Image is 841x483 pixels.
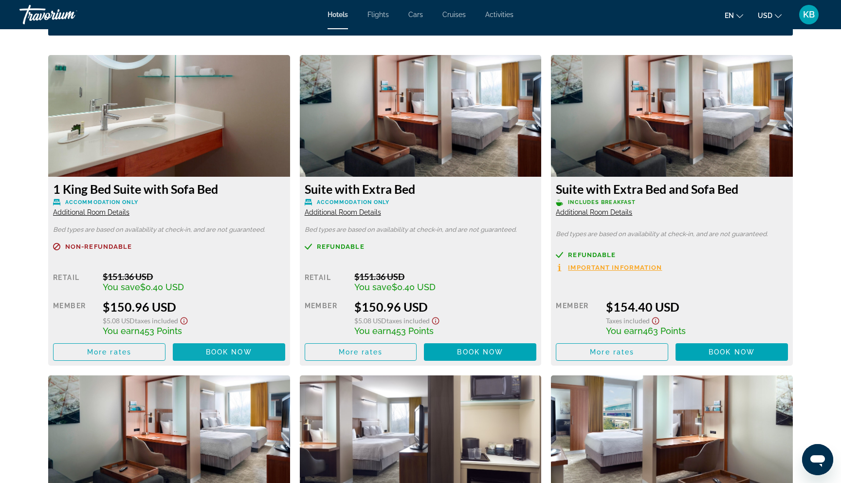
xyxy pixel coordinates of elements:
span: $0.40 USD [140,282,184,292]
div: Member [556,299,598,336]
div: Retail [305,271,347,292]
h3: Suite with Extra Bed and Sofa Bed [556,182,788,196]
span: 463 Points [643,326,686,336]
div: Member [53,299,95,336]
span: You save [103,282,140,292]
span: Taxes included [386,316,430,325]
img: 425a23f6-a02d-485e-9031-e6fb450b99f2.jpeg [48,55,290,177]
img: 4b82b84a-8882-43dd-8bc5-4cc8455d8d64.jpeg [551,55,793,177]
span: More rates [339,348,383,356]
button: Book now [676,343,788,361]
span: 453 Points [140,326,182,336]
span: More rates [87,348,131,356]
span: Non-refundable [65,243,132,250]
span: en [725,12,734,19]
span: $5.08 USD [103,316,135,325]
button: Book now [173,343,285,361]
span: Refundable [317,243,365,250]
button: Important Information [556,263,662,272]
button: More rates [556,343,668,361]
button: User Menu [796,4,822,25]
button: More rates [305,343,417,361]
div: Member [305,299,347,336]
div: $151.36 USD [103,271,285,282]
p: Bed types are based on availability at check-in, and are not guaranteed. [53,226,285,233]
a: Hotels [328,11,348,19]
button: Show Taxes and Fees disclaimer [650,314,661,325]
span: Book now [709,348,755,356]
span: Accommodation Only [65,199,138,205]
span: You earn [354,326,391,336]
button: Show Taxes and Fees disclaimer [178,314,190,325]
p: Bed types are based on availability at check-in, and are not guaranteed. [305,226,537,233]
img: 4b82b84a-8882-43dd-8bc5-4cc8455d8d64.jpeg [300,55,542,177]
span: More rates [590,348,634,356]
span: You earn [103,326,140,336]
div: Retail [53,271,95,292]
span: Additional Room Details [556,208,632,216]
span: Book now [457,348,503,356]
span: USD [758,12,772,19]
span: Book now [206,348,252,356]
div: $150.96 USD [354,299,536,314]
a: Refundable [556,251,788,259]
span: Accommodation Only [317,199,390,205]
span: Important Information [568,264,662,271]
button: Show Taxes and Fees disclaimer [430,314,441,325]
a: Flights [367,11,389,19]
button: Book now [424,343,536,361]
span: Refundable [568,252,616,258]
span: $5.08 USD [354,316,386,325]
div: $151.36 USD [354,271,536,282]
p: Bed types are based on availability at check-in, and are not guaranteed. [556,231,788,238]
a: Cruises [442,11,466,19]
iframe: Button to launch messaging window [802,444,833,475]
a: Cars [408,11,423,19]
h3: 1 King Bed Suite with Sofa Bed [53,182,285,196]
button: Change currency [758,8,782,22]
span: KB [803,10,815,19]
a: Activities [485,11,513,19]
div: $154.40 USD [606,299,788,314]
span: 453 Points [391,326,434,336]
h3: Suite with Extra Bed [305,182,537,196]
a: Travorium [19,2,117,27]
div: $150.96 USD [103,299,285,314]
span: Additional Room Details [53,208,129,216]
a: Refundable [305,243,537,250]
span: $0.40 USD [392,282,436,292]
button: More rates [53,343,165,361]
span: You save [354,282,392,292]
button: Change language [725,8,743,22]
span: Includes Breakfast [568,199,636,205]
span: Taxes included [135,316,178,325]
span: Additional Room Details [305,208,381,216]
span: Taxes included [606,316,650,325]
span: You earn [606,326,643,336]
